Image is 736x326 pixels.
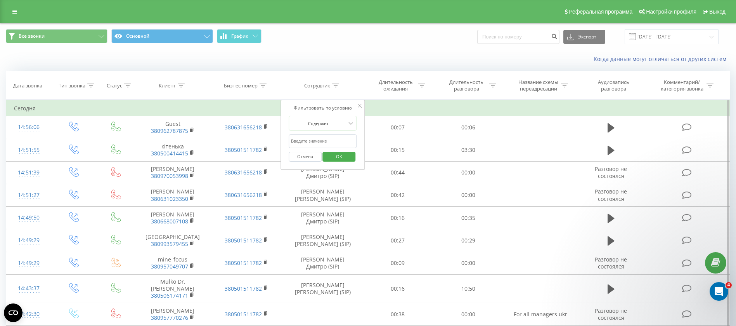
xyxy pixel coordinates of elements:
[59,82,85,89] div: Тип звонка
[151,263,188,270] a: 380957049707
[151,240,188,248] a: 380993579455
[362,161,433,184] td: 00:44
[283,184,362,206] td: [PERSON_NAME] [PERSON_NAME] (SIP)
[362,139,433,161] td: 00:15
[136,274,210,303] td: Mulko Dr. [PERSON_NAME]
[225,259,262,267] a: 380501511782
[433,229,504,252] td: 00:29
[19,33,45,39] span: Все звонки
[362,184,433,206] td: 00:42
[225,285,262,292] a: 380501511782
[136,139,210,161] td: кітенька
[225,237,262,244] a: 380501511782
[362,252,433,274] td: 00:09
[151,127,188,134] a: 380962787875
[107,82,122,89] div: Статус
[225,310,262,318] a: 380501511782
[224,82,258,89] div: Бизнес номер
[433,116,504,139] td: 00:06
[328,150,350,162] span: OK
[225,214,262,221] a: 380501511782
[433,184,504,206] td: 00:00
[569,9,632,15] span: Реферальная программа
[646,9,696,15] span: Настройки профиля
[433,303,504,326] td: 00:00
[151,195,188,202] a: 380631023350
[14,233,43,248] div: 14:49:29
[595,165,627,180] span: Разговор не состоялся
[289,134,357,148] input: Введите значение
[289,152,322,162] button: Отмена
[518,79,559,92] div: Название схемы переадресации
[151,314,188,321] a: 380957770276
[136,116,210,139] td: Guest
[6,29,107,43] button: Все звонки
[504,303,577,326] td: For all managers ukr
[13,82,42,89] div: Дата звонка
[362,303,433,326] td: 00:38
[159,82,176,89] div: Клиент
[433,274,504,303] td: 10:50
[563,30,605,44] button: Экспорт
[151,292,188,299] a: 380506174171
[726,282,732,288] span: 4
[283,229,362,252] td: [PERSON_NAME] [PERSON_NAME] (SIP)
[14,165,43,180] div: 14:51:39
[136,252,210,274] td: mine_focus
[362,116,433,139] td: 00:07
[136,184,210,206] td: [PERSON_NAME]
[136,303,210,326] td: [PERSON_NAME]
[375,79,416,92] div: Длительность ожидания
[225,169,262,176] a: 380631656218
[151,172,188,180] a: 380970053998
[151,150,188,157] a: 380500414415
[225,124,262,131] a: 380631656218
[283,252,362,274] td: [PERSON_NAME] Дмитро (SIP)
[595,307,627,321] span: Разговор не состоялся
[433,207,504,229] td: 00:35
[283,274,362,303] td: [PERSON_NAME] [PERSON_NAME] (SIP)
[289,104,357,112] div: Фильтровать по условию
[225,146,262,153] a: 380501511782
[14,281,43,296] div: 14:43:37
[433,161,504,184] td: 00:00
[6,101,730,116] td: Сегодня
[477,30,559,44] input: Поиск по номеру
[136,161,210,184] td: [PERSON_NAME]
[433,252,504,274] td: 00:00
[111,29,213,43] button: Основной
[433,139,504,161] td: 03:30
[225,191,262,199] a: 380631656218
[14,188,43,203] div: 14:51:27
[14,143,43,158] div: 14:51:55
[136,207,210,229] td: [PERSON_NAME]
[589,79,639,92] div: Аудиозапись разговора
[283,207,362,229] td: [PERSON_NAME] Дмитро (SIP)
[231,33,248,39] span: График
[362,229,433,252] td: 00:27
[14,210,43,225] div: 14:49:50
[710,282,728,301] iframe: Intercom live chat
[4,303,23,322] button: Open CMP widget
[595,256,627,270] span: Разговор не состоялся
[659,79,705,92] div: Комментарий/категория звонка
[151,218,188,225] a: 380668007108
[709,9,726,15] span: Выход
[283,161,362,184] td: [PERSON_NAME] Дмитро (SIP)
[595,188,627,202] span: Разговор не состоялся
[14,256,43,271] div: 14:49:29
[362,207,433,229] td: 00:16
[217,29,261,43] button: График
[14,120,43,135] div: 14:56:06
[594,55,730,63] a: Когда данные могут отличаться от других систем
[446,79,487,92] div: Длительность разговора
[14,307,43,322] div: 14:42:30
[323,152,356,162] button: OK
[304,82,330,89] div: Сотрудник
[136,229,210,252] td: [GEOGRAPHIC_DATA]
[362,274,433,303] td: 00:16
